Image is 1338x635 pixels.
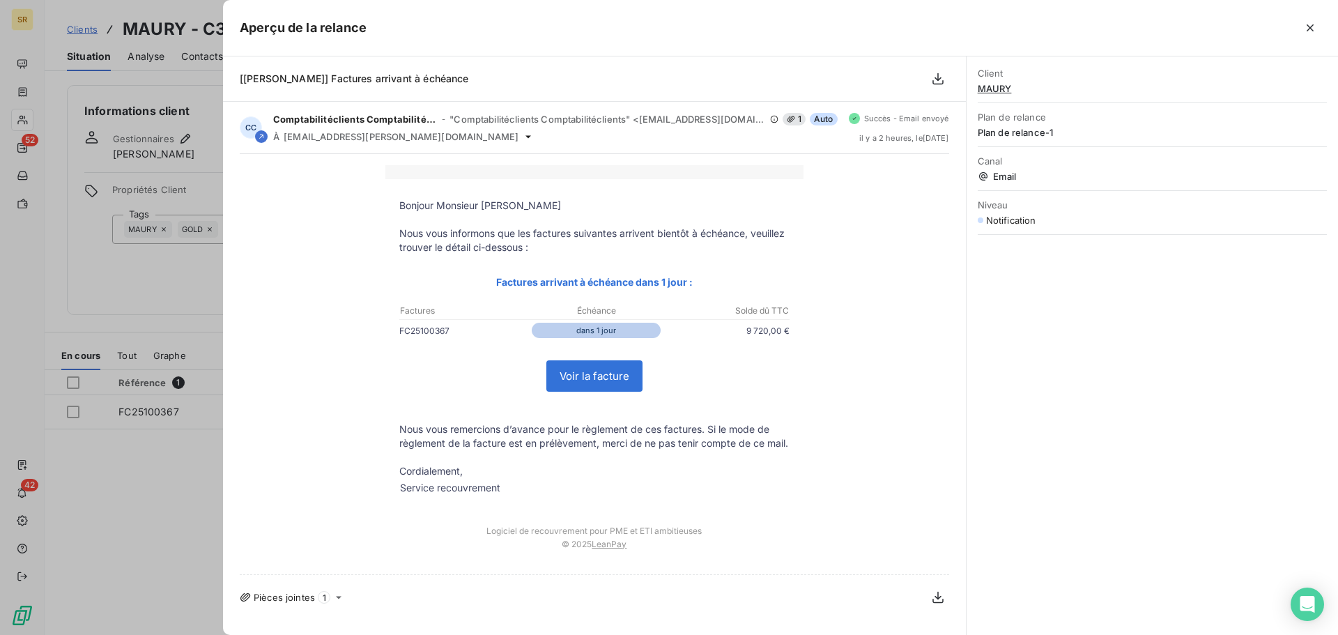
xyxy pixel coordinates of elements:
[661,305,789,317] p: Solde dû TTC
[978,127,1327,138] span: Plan de relance-1
[399,274,790,290] p: Factures arrivant à échéance dans 1 jour :
[978,171,1327,182] span: Email
[978,68,1327,79] span: Client
[442,115,445,123] span: -
[399,199,790,213] p: Bonjour Monsieur [PERSON_NAME]
[399,323,532,338] p: FC25100367
[240,116,262,139] div: CC
[273,131,279,142] span: À
[400,481,500,495] div: Service recouvrement
[273,114,438,125] span: Comptabilitéclients Comptabilitéclients
[254,592,315,603] span: Pièces jointes
[661,323,790,338] p: 9 720,00 €
[385,512,803,536] td: Logiciel de recouvrement pour PME et ETI ambitieuses
[978,112,1327,123] span: Plan de relance
[532,305,660,317] p: Échéance
[978,155,1327,167] span: Canal
[810,113,838,125] span: Auto
[400,305,531,317] p: Factures
[318,591,330,604] span: 1
[399,227,790,254] p: Nous vous informons que les factures suivantes arrivent bientôt à échéance, veuillez trouver le d...
[240,72,469,84] span: [[PERSON_NAME]] Factures arrivant à échéance
[547,361,642,391] a: Voir la facture
[1291,588,1324,621] div: Open Intercom Messenger
[592,539,626,549] a: LeanPay
[399,464,790,478] p: Cordialement,
[532,323,661,338] p: dans 1 jour
[385,536,803,563] td: © 2025
[986,215,1036,226] span: Notification
[864,114,949,123] span: Succès - Email envoyé
[399,422,790,450] p: Nous vous remercions d’avance pour le règlement de ces factures. Si le mode de règlement de la fa...
[240,18,367,38] h5: Aperçu de la relance
[783,113,806,125] span: 1
[284,131,518,142] span: [EMAIL_ADDRESS][PERSON_NAME][DOMAIN_NAME]
[978,83,1327,94] span: MAURY
[978,199,1327,211] span: Niveau
[859,134,949,142] span: il y a 2 heures , le [DATE]
[449,114,766,125] span: "Comptabilitéclients Comptabilitéclients" <[EMAIL_ADDRESS][DOMAIN_NAME]>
